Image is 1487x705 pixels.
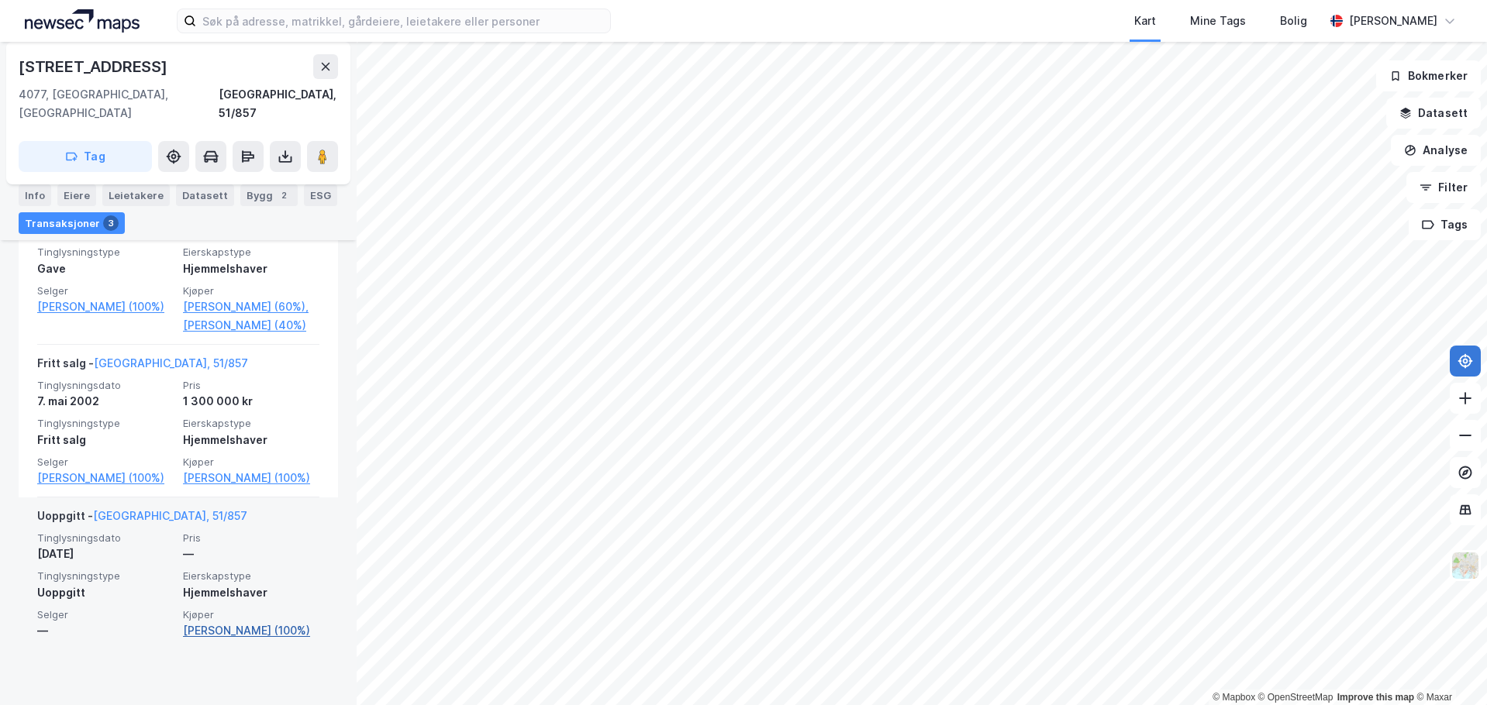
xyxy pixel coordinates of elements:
[19,184,51,206] div: Info
[183,583,319,602] div: Hjemmelshaver
[37,531,174,545] span: Tinglysningsdato
[183,431,319,449] div: Hjemmelshaver
[1190,12,1246,30] div: Mine Tags
[183,284,319,297] span: Kjøper
[1213,692,1255,703] a: Mapbox
[37,608,174,621] span: Selger
[183,417,319,430] span: Eierskapstype
[1409,209,1481,240] button: Tags
[102,184,170,206] div: Leietakere
[1409,631,1487,705] iframe: Chat Widget
[37,583,174,602] div: Uoppgitt
[304,184,337,206] div: ESG
[183,531,319,545] span: Pris
[37,392,174,411] div: 7. mai 2002
[183,456,319,469] span: Kjøper
[37,469,174,487] a: [PERSON_NAME] (100%)
[37,417,174,430] span: Tinglysningstype
[1337,692,1414,703] a: Improve this map
[1258,692,1333,703] a: OpenStreetMap
[37,569,174,583] span: Tinglysningstype
[183,260,319,278] div: Hjemmelshaver
[196,9,610,33] input: Søk på adresse, matrikkel, gårdeiere, leietakere eller personer
[19,54,171,79] div: [STREET_ADDRESS]
[37,507,247,531] div: Uoppgitt -
[37,246,174,259] span: Tinglysningstype
[37,456,174,469] span: Selger
[19,212,125,234] div: Transaksjoner
[57,184,96,206] div: Eiere
[183,297,319,316] a: [PERSON_NAME] (60%),
[19,85,219,122] div: 4077, [GEOGRAPHIC_DATA], [GEOGRAPHIC_DATA]
[37,260,174,278] div: Gave
[93,509,247,522] a: [GEOGRAPHIC_DATA], 51/857
[37,621,174,640] div: —
[1376,60,1481,91] button: Bokmerker
[183,379,319,392] span: Pris
[219,85,338,122] div: [GEOGRAPHIC_DATA], 51/857
[276,187,292,203] div: 2
[37,379,174,392] span: Tinglysningsdato
[176,184,234,206] div: Datasett
[1280,12,1307,30] div: Bolig
[37,354,248,379] div: Fritt salg -
[94,356,248,370] a: [GEOGRAPHIC_DATA], 51/857
[19,141,152,172] button: Tag
[37,431,174,449] div: Fritt salg
[25,9,140,33] img: logo.a4113a55bc3d86da70a041830d287a7e.svg
[183,246,319,259] span: Eierskapstype
[183,545,319,563] div: —
[103,215,119,231] div: 3
[1386,98,1481,129] button: Datasett
[1134,12,1156,30] div: Kart
[183,608,319,621] span: Kjøper
[1451,551,1480,580] img: Z
[1409,631,1487,705] div: Kontrollprogram for chat
[183,392,319,411] div: 1 300 000 kr
[183,469,319,487] a: [PERSON_NAME] (100%)
[37,284,174,297] span: Selger
[37,297,174,316] a: [PERSON_NAME] (100%)
[1406,172,1481,203] button: Filter
[1349,12,1437,30] div: [PERSON_NAME]
[183,316,319,335] a: [PERSON_NAME] (40%)
[183,569,319,583] span: Eierskapstype
[37,545,174,563] div: [DATE]
[240,184,298,206] div: Bygg
[183,621,319,640] a: [PERSON_NAME] (100%)
[1391,135,1481,166] button: Analyse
